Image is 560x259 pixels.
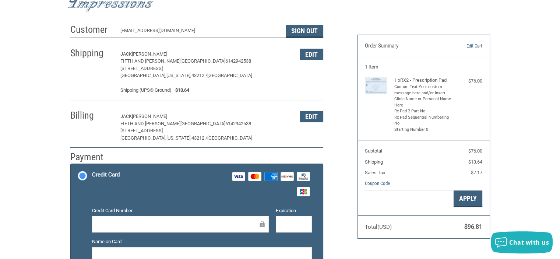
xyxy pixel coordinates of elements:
span: $96.81 [464,223,482,230]
span: [STREET_ADDRESS] [120,128,163,133]
span: [GEOGRAPHIC_DATA] [207,135,252,141]
span: Jack [120,113,132,119]
button: Chat with us [491,231,553,253]
a: Edit Cart [445,42,482,50]
span: $76.00 [468,148,482,154]
label: Name on Card [92,238,312,245]
button: Edit [300,49,323,60]
button: Edit [300,111,323,122]
span: 6142942538 [225,121,251,126]
span: Shipping [365,159,383,165]
span: [US_STATE], [166,73,191,78]
li: Rx Pad 2 Part No [394,108,451,115]
span: $13.64 [172,87,189,94]
input: Gift Certificate or Coupon Code [365,190,454,207]
span: Chat with us [509,238,549,246]
h3: Order Summary [365,42,445,50]
li: Custom Text Your custom message here and/or Insert Clinic Name or Personal Name Here [394,84,451,108]
span: [STREET_ADDRESS] [120,66,163,71]
span: [GEOGRAPHIC_DATA] [207,73,252,78]
label: Expiration [276,207,312,214]
li: Rx Pad Sequential Numbering No [394,115,451,127]
button: Apply [454,190,482,207]
h3: 1 Item [365,64,482,70]
h2: Billing [70,109,113,122]
h2: Payment [70,151,113,163]
span: 43212 / [191,73,207,78]
button: Sign Out [286,25,323,38]
div: Credit Card [92,169,120,181]
div: $76.00 [453,77,482,85]
h4: 1 x RX2 - Prescription Pad [394,77,451,83]
h2: Shipping [70,47,113,59]
span: [GEOGRAPHIC_DATA], [120,135,166,141]
span: [US_STATE], [166,135,191,141]
span: [PERSON_NAME] [132,113,167,119]
div: [EMAIL_ADDRESS][DOMAIN_NAME] [120,27,278,38]
li: Starting Number 0 [394,127,451,133]
span: 43212 / [191,135,207,141]
h2: Customer [70,24,113,36]
a: Coupon Code [365,181,390,186]
span: [PERSON_NAME] [132,51,167,57]
span: Sales Tax [365,170,385,175]
span: Jack [120,51,132,57]
span: Total (USD) [365,224,392,230]
span: $7.17 [471,170,482,175]
span: Fifth and [PERSON_NAME][GEOGRAPHIC_DATA] [120,58,225,64]
span: Subtotal [365,148,382,154]
span: Shipping (UPS® Ground) [120,87,172,94]
label: Credit Card Number [92,207,269,214]
span: $13.64 [468,159,482,165]
span: 6142942538 [225,58,251,64]
span: [GEOGRAPHIC_DATA], [120,73,166,78]
span: Fifth and [PERSON_NAME][GEOGRAPHIC_DATA] [120,121,225,126]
